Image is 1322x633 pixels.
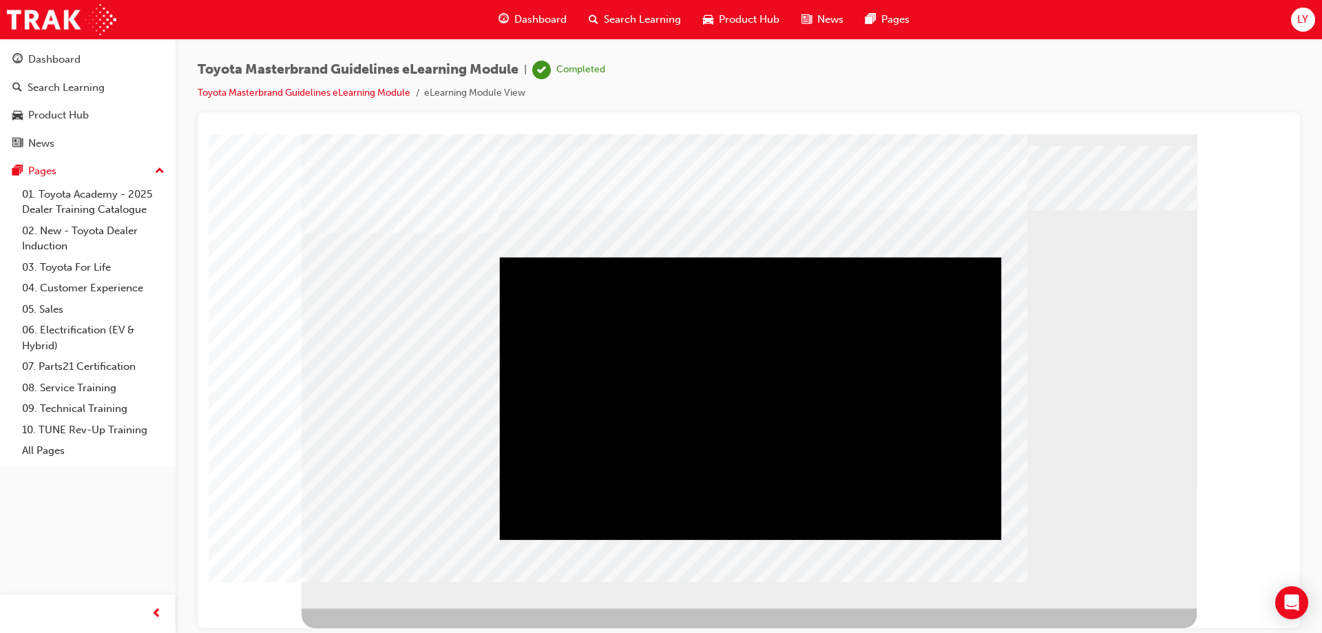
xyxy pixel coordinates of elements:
span: LY [1297,12,1308,28]
div: Open Intercom Messenger [1275,586,1308,619]
a: 06. Electrification (EV & Hybrid) [17,320,170,356]
button: LY [1291,8,1315,32]
button: Pages [6,158,170,184]
span: guage-icon [499,11,509,28]
div: Dashboard [28,52,81,68]
button: DashboardSearch LearningProduct HubNews [6,44,170,158]
span: news-icon [12,138,23,150]
span: prev-icon [151,605,162,623]
a: 01. Toyota Academy - 2025 Dealer Training Catalogue [17,184,170,220]
div: Video [291,123,793,406]
span: car-icon [703,11,713,28]
div: Product Hub [28,107,89,123]
span: pages-icon [865,11,876,28]
div: Search Learning [28,80,105,96]
a: All Pages [17,440,170,461]
div: Pages [28,163,56,179]
a: Product Hub [6,103,170,128]
a: Toyota Masterbrand Guidelines eLearning Module [198,87,410,98]
span: News [817,12,843,28]
div: Completed [556,63,605,76]
span: pages-icon [12,165,23,178]
a: 08. Service Training [17,377,170,399]
span: Dashboard [514,12,567,28]
a: pages-iconPages [854,6,921,34]
span: car-icon [12,110,23,122]
a: news-iconNews [790,6,854,34]
span: news-icon [801,11,812,28]
div: News [28,136,54,152]
div: Endframe System Example: Passionistas [93,474,988,539]
a: 02. New - Toyota Dealer Induction [17,220,170,257]
span: Search Learning [604,12,681,28]
a: car-iconProduct Hub [692,6,790,34]
a: Dashboard [6,47,170,72]
a: 07. Parts21 Certification [17,356,170,377]
span: Pages [881,12,910,28]
span: up-icon [155,163,165,180]
img: Trak [7,4,116,35]
span: search-icon [12,82,22,94]
li: eLearning Module View [424,85,525,101]
span: | [524,62,527,78]
span: learningRecordVerb_COMPLETE-icon [532,61,551,79]
a: 09. Technical Training [17,398,170,419]
a: 05. Sales [17,299,170,320]
a: 04. Customer Experience [17,278,170,299]
a: News [6,131,170,156]
a: Search Learning [6,75,170,101]
span: search-icon [589,11,598,28]
a: search-iconSearch Learning [578,6,692,34]
span: Product Hub [719,12,779,28]
a: 10. TUNE Rev-Up Training [17,419,170,441]
span: guage-icon [12,54,23,66]
a: guage-iconDashboard [487,6,578,34]
a: 03. Toyota For Life [17,257,170,278]
span: Toyota Masterbrand Guidelines eLearning Module [198,62,518,78]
